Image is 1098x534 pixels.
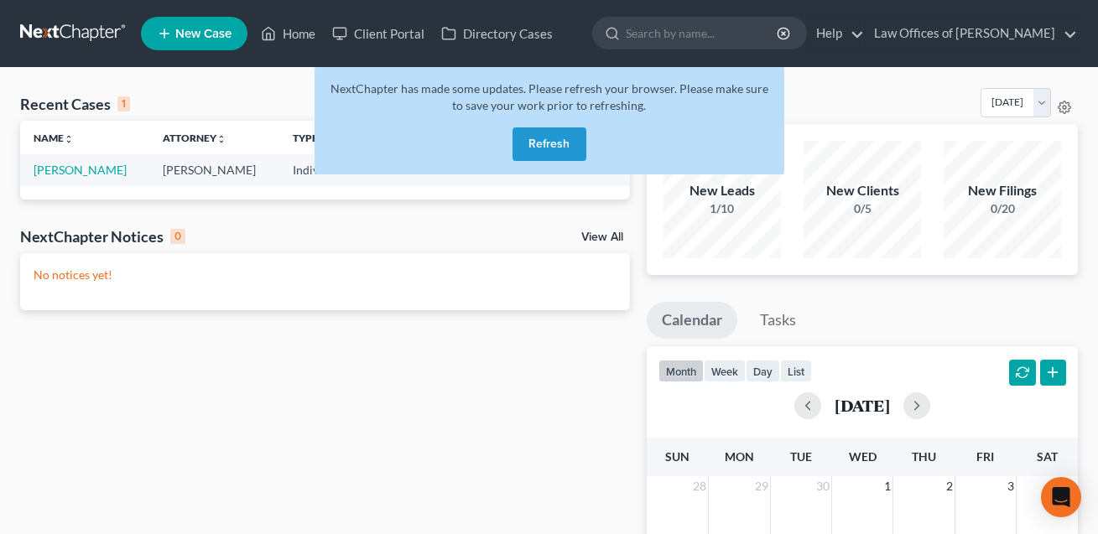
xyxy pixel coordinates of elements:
[647,302,737,339] a: Calendar
[20,94,130,114] div: Recent Cases
[163,132,226,144] a: Attorneyunfold_more
[804,200,921,217] div: 0/5
[513,127,586,161] button: Refresh
[849,449,877,464] span: Wed
[433,18,561,49] a: Directory Cases
[944,181,1061,200] div: New Filings
[117,96,130,111] div: 1
[663,181,781,200] div: New Leads
[746,360,780,382] button: day
[814,476,831,496] span: 30
[753,476,770,496] span: 29
[149,154,278,185] td: [PERSON_NAME]
[835,397,890,414] h2: [DATE]
[658,360,704,382] button: month
[704,360,746,382] button: week
[912,449,936,464] span: Thu
[170,229,185,244] div: 0
[976,449,994,464] span: Fri
[780,360,812,382] button: list
[34,267,617,283] p: No notices yet!
[790,449,812,464] span: Tue
[34,163,127,177] a: [PERSON_NAME]
[882,476,892,496] span: 1
[944,476,955,496] span: 2
[1037,449,1058,464] span: Sat
[324,18,433,49] a: Client Portal
[252,18,324,49] a: Home
[745,302,811,339] a: Tasks
[866,18,1077,49] a: Law Offices of [PERSON_NAME]
[1068,476,1078,496] span: 4
[279,154,364,185] td: Individual
[1041,477,1081,517] div: Open Intercom Messenger
[691,476,708,496] span: 28
[216,134,226,144] i: unfold_more
[1006,476,1016,496] span: 3
[581,231,623,243] a: View All
[626,18,779,49] input: Search by name...
[663,200,781,217] div: 1/10
[804,181,921,200] div: New Clients
[665,449,690,464] span: Sun
[64,134,74,144] i: unfold_more
[944,200,1061,217] div: 0/20
[725,449,754,464] span: Mon
[175,28,232,40] span: New Case
[20,226,185,246] div: NextChapter Notices
[330,81,768,112] span: NextChapter has made some updates. Please refresh your browser. Please make sure to save your wor...
[293,132,328,144] a: Typeunfold_more
[34,132,74,144] a: Nameunfold_more
[808,18,864,49] a: Help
